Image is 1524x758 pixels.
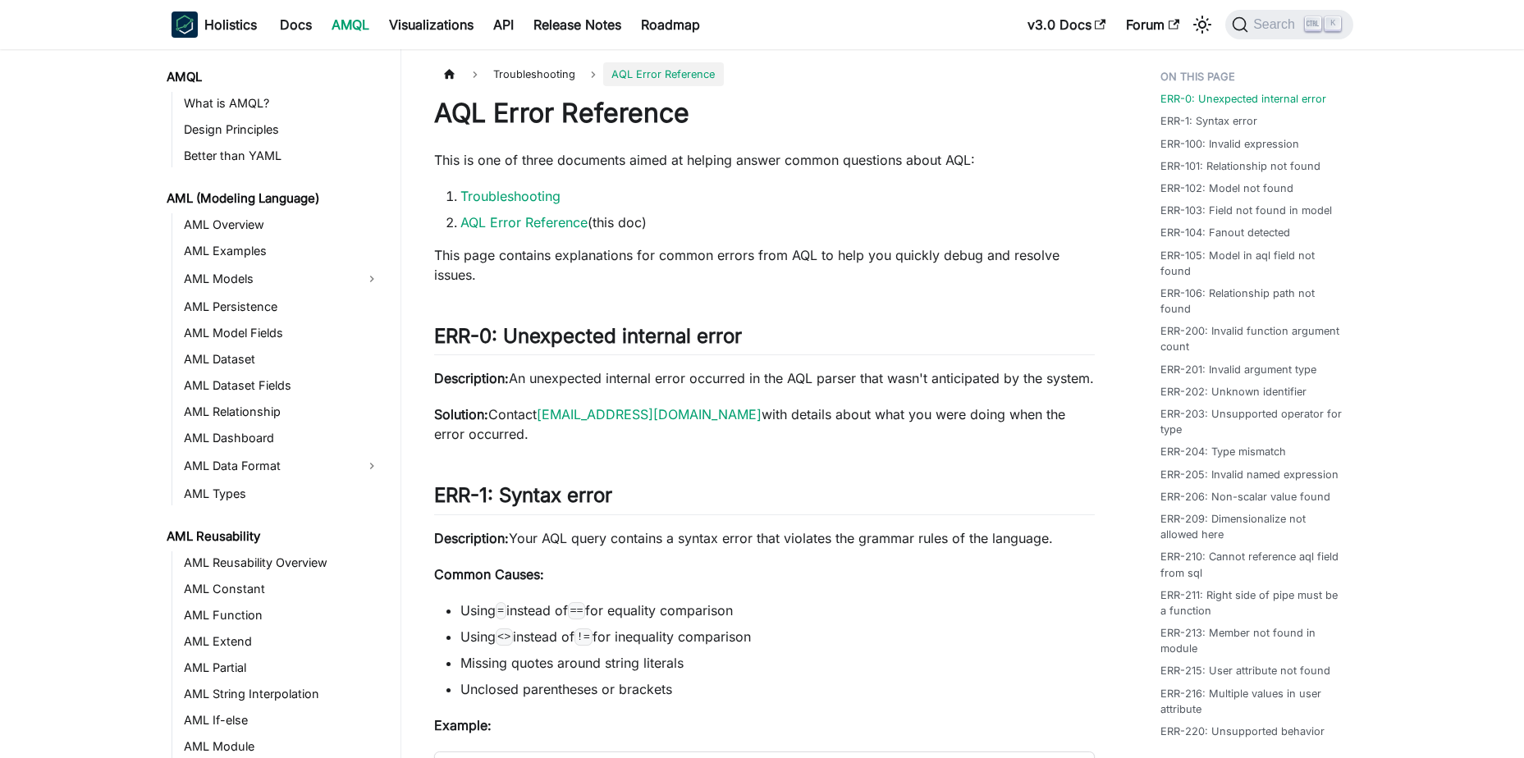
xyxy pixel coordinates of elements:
a: [EMAIL_ADDRESS][DOMAIN_NAME] [537,406,762,422]
a: ERR-203: Unsupported operator for type [1160,406,1343,437]
a: AMQL [162,66,387,89]
a: ERR-101: Relationship not found [1160,158,1320,174]
a: AML Constant [179,578,387,600]
a: AML Overview [179,213,387,236]
li: Missing quotes around string literals [460,653,1095,673]
a: ERR-106: Relationship path not found [1160,285,1343,317]
a: ERR-100: Invalid expression [1160,136,1299,152]
a: AML (Modeling Language) [162,187,387,210]
li: Using instead of for inequality comparison [460,627,1095,646]
button: Search (Ctrl+K) [1225,10,1352,39]
a: AMQL [322,11,379,38]
a: AML Reusability Overview [179,551,387,574]
a: AML Relationship [179,400,387,423]
a: ERR-1: Syntax error [1160,113,1257,129]
nav: Breadcrumbs [434,62,1095,86]
code: != [574,628,593,645]
a: HolisticsHolistics [172,11,257,38]
h2: ERR-0: Unexpected internal error [434,324,1095,355]
a: API [483,11,524,38]
button: Expand sidebar category 'AML Data Format' [357,453,387,479]
a: Forum [1116,11,1189,38]
strong: Description: [434,370,509,386]
a: AML Persistence [179,295,387,318]
p: Your AQL query contains a syntax error that violates the grammar rules of the language. [434,528,1095,548]
strong: Description: [434,530,509,546]
a: ERR-209: Dimensionalize not allowed here [1160,511,1343,542]
a: ERR-210: Cannot reference aql field from sql [1160,549,1343,580]
a: AML Reusability [162,525,387,548]
a: Docs [270,11,322,38]
a: Home page [434,62,465,86]
a: v3.0 Docs [1018,11,1116,38]
a: AML Dataset Fields [179,374,387,397]
a: ERR-201: Invalid argument type [1160,362,1316,377]
a: ERR-103: Field not found in model [1160,203,1332,218]
button: Expand sidebar category 'AML Models' [357,266,387,292]
a: AML Model Fields [179,322,387,345]
a: ERR-202: Unknown identifier [1160,384,1307,400]
span: Search [1248,17,1305,32]
p: This page contains explanations for common errors from AQL to help you quickly debug and resolve ... [434,245,1095,285]
code: = [496,602,506,619]
a: AML Partial [179,656,387,679]
a: AML Data Format [179,453,357,479]
span: AQL Error Reference [603,62,723,86]
a: Release Notes [524,11,631,38]
a: AQL Error Reference [460,214,588,231]
img: Holistics [172,11,198,38]
a: AML If-else [179,709,387,732]
li: Using instead of for equality comparison [460,600,1095,620]
a: ERR-205: Invalid named expression [1160,467,1339,482]
a: ERR-220: Unsupported behavior [1160,724,1325,739]
a: ERR-104: Fanout detected [1160,225,1290,240]
a: ERR-0: Unexpected internal error [1160,91,1326,107]
h2: ERR-1: Syntax error [434,483,1095,514]
a: ERR-211: Right side of pipe must be a function [1160,587,1343,619]
a: AML Types [179,482,387,505]
code: == [568,602,586,619]
a: ERR-102: Model not found [1160,180,1293,196]
a: Design Principles [179,118,387,141]
a: Visualizations [379,11,483,38]
a: ERR-215: User attribute not found [1160,663,1330,678]
nav: Docs sidebar [155,49,401,758]
a: ERR-213: Member not found in module [1160,625,1343,656]
a: AML Module [179,735,387,758]
a: ERR-206: Non-scalar value found [1160,489,1330,505]
p: This is one of three documents aimed at helping answer common questions about AQL: [434,150,1095,170]
a: ERR-200: Invalid function argument count [1160,323,1343,354]
a: What is AMQL? [179,92,387,115]
button: Switch between dark and light mode (currently light mode) [1189,11,1215,38]
a: AML Function [179,604,387,627]
span: Troubleshooting [485,62,584,86]
a: ERR-105: Model in aql field not found [1160,248,1343,279]
a: ERR-204: Type mismatch [1160,444,1286,459]
code: <> [496,628,514,645]
a: AML Dashboard [179,427,387,450]
h1: AQL Error Reference [434,97,1095,130]
kbd: K [1325,16,1341,31]
a: Roadmap [631,11,710,38]
p: An unexpected internal error occurred in the AQL parser that wasn't anticipated by the system. [434,368,1095,388]
strong: Example: [434,717,492,733]
b: Holistics [204,15,257,34]
a: ERR-216: Multiple values in user attribute [1160,686,1343,717]
a: Troubleshooting [460,188,561,204]
a: Better than YAML [179,144,387,167]
li: Unclosed parentheses or brackets [460,679,1095,699]
a: AML String Interpolation [179,683,387,705]
a: AML Examples [179,240,387,263]
a: AML Models [179,266,357,292]
a: AML Dataset [179,348,387,371]
li: (this doc) [460,212,1095,232]
strong: Common Causes: [434,566,544,582]
a: AML Extend [179,630,387,653]
strong: Solution: [434,406,488,422]
p: Contact with details about what you were doing when the error occurred. [434,404,1095,444]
